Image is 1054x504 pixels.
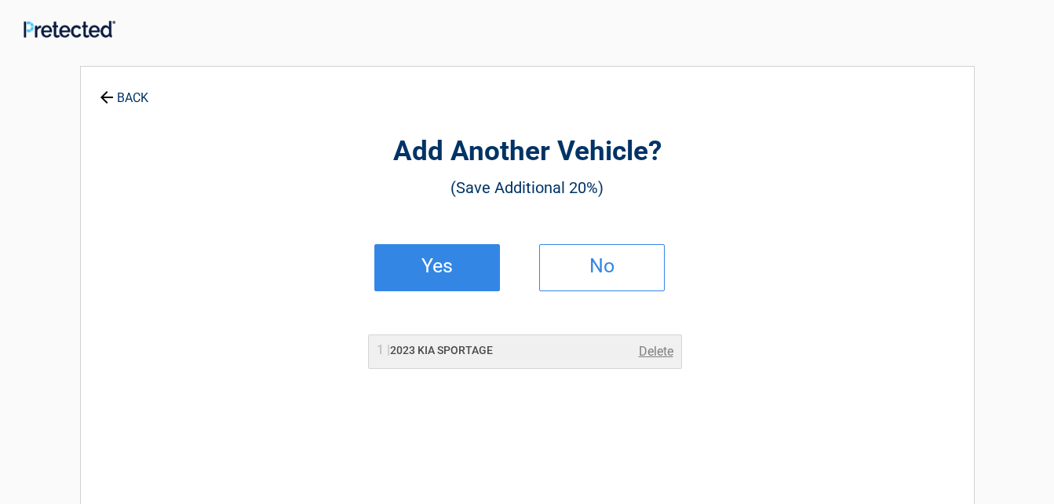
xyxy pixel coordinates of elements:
[97,77,151,104] a: BACK
[24,20,115,37] img: Main Logo
[377,342,390,357] span: 1 |
[639,342,673,361] a: Delete
[377,342,493,359] h2: 2023 KIA SPORTAGE
[167,133,888,170] h2: Add Another Vehicle?
[391,261,483,272] h2: Yes
[167,174,888,201] h3: (Save Additional 20%)
[556,261,648,272] h2: No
